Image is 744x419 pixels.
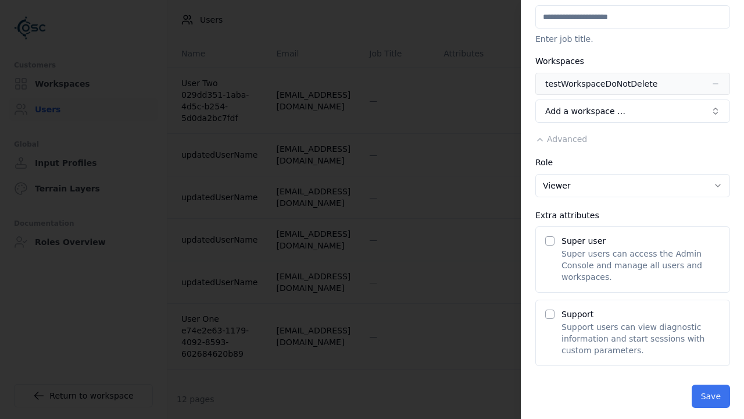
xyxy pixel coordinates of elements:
label: Support [561,310,593,319]
p: Support users can view diagnostic information and start sessions with custom parameters. [561,321,720,356]
button: Save [692,385,730,408]
div: testWorkspaceDoNotDelete [545,78,657,90]
button: Advanced [535,133,587,145]
label: Role [535,158,553,167]
label: Workspaces [535,56,584,66]
p: Enter job title. [535,33,730,45]
label: Super user [561,236,606,246]
span: Add a workspace … [545,105,625,117]
p: Super users can access the Admin Console and manage all users and workspaces. [561,248,720,283]
div: Extra attributes [535,211,730,219]
span: Advanced [547,134,587,144]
